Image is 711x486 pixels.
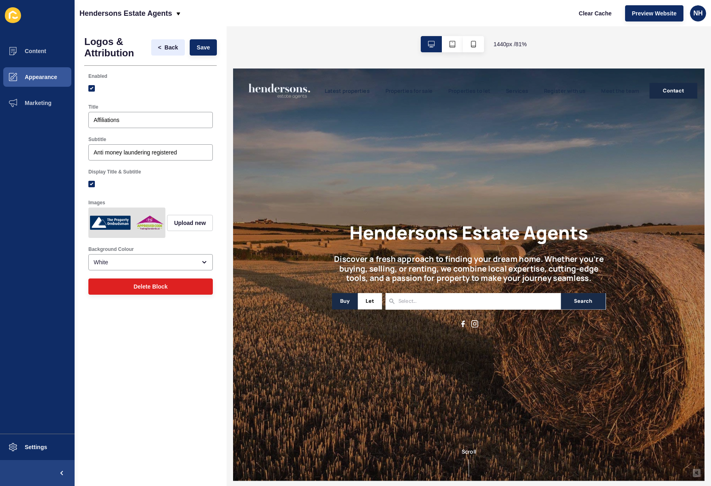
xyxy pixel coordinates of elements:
[122,230,461,265] h2: Discover a fresh approach to finding your dream home. Whether you're buying, selling, or renting,...
[572,5,619,21] button: Clear Cache
[88,199,105,206] label: Images
[406,278,461,298] button: Search
[114,23,169,32] a: Latest properties
[197,43,210,51] span: Save
[122,278,154,298] button: Buy
[516,18,574,37] a: Contact
[190,39,217,56] button: Save
[79,3,172,24] p: Hendersons Estate Agents
[154,278,184,298] button: Let
[456,23,503,32] a: Meet the team
[133,283,167,291] span: Delete Block
[151,39,185,56] button: <Back
[338,23,366,32] a: Services
[167,215,213,231] button: Upload new
[90,209,164,236] img: 30d1b0e21668829d225aa6d90b0246de.png
[267,23,319,32] a: Properties to let
[494,40,527,48] span: 1440 px / 81 %
[88,169,141,175] label: Display Title & Subtitle
[174,219,206,227] span: Upload new
[205,283,245,293] input: Select...
[385,23,437,32] a: Register with us
[88,136,106,143] label: Subtitle
[84,36,151,59] h1: Logos & Attribution
[579,9,612,17] span: Clear Cache
[16,8,97,47] img: Company logo
[165,43,178,51] span: Back
[88,278,213,295] button: Delete Block
[88,254,213,270] div: open menu
[144,190,439,217] h1: Hendersons Estate Agents
[88,246,134,253] label: Background Colour
[188,23,247,32] a: Properties for sale
[158,43,161,51] span: <
[88,104,98,110] label: Title
[88,73,107,79] label: Enabled
[693,9,702,17] span: NH
[625,5,683,21] button: Preview Website
[632,9,677,17] span: Preview Website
